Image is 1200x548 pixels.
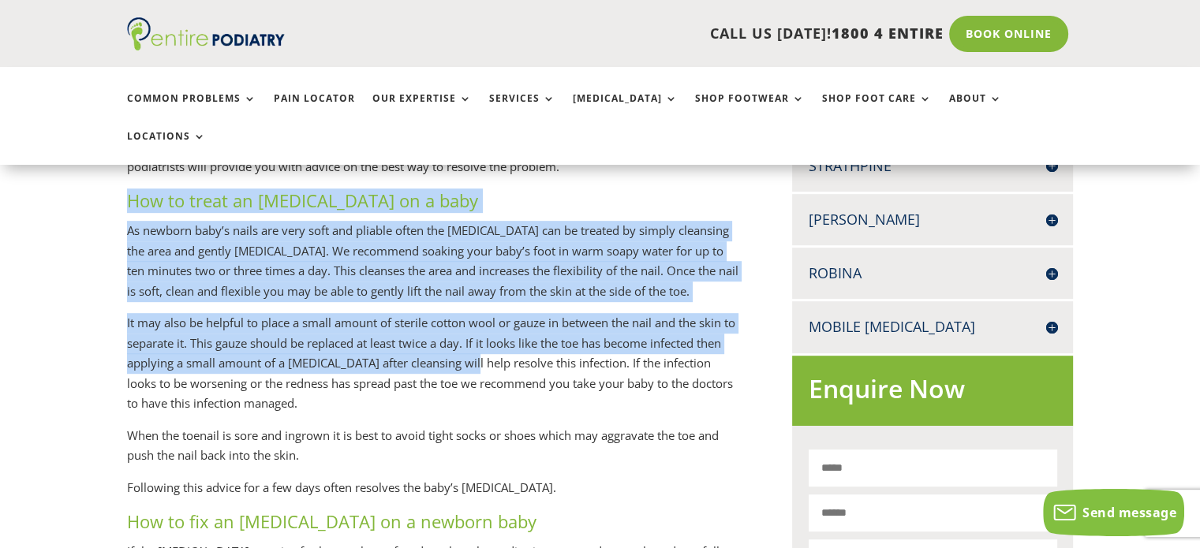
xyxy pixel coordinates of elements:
h4: Mobile [MEDICAL_DATA] [808,317,1057,337]
button: Send message [1043,489,1184,536]
a: Services [489,93,555,127]
h2: Enquire Now [808,371,1057,415]
a: Entire Podiatry [127,38,285,54]
p: When the toenail is sore and ingrown it is best to avoid tight socks or shoes which may aggravate... [127,426,741,478]
a: [MEDICAL_DATA] [573,93,678,127]
img: logo (1) [127,17,285,50]
p: CALL US [DATE]! [346,24,944,44]
a: Common Problems [127,93,256,127]
p: As newborn baby’s nails are very soft and pliable often the [MEDICAL_DATA] can be treated by simp... [127,221,741,313]
h4: Robina [808,263,1057,283]
a: Locations [127,131,206,165]
h3: How to fix an [MEDICAL_DATA] on a newborn baby [127,509,741,542]
a: Our Expertise [372,93,472,127]
a: Pain Locator [274,93,355,127]
a: Book Online [949,16,1068,52]
a: About [949,93,1002,127]
p: Following this advice for a few days often resolves the baby’s [MEDICAL_DATA]. [127,478,741,510]
h4: Strathpine [808,156,1057,176]
h3: How to treat an [MEDICAL_DATA] on a baby [127,188,741,221]
span: Send message [1082,504,1176,521]
a: Shop Footwear [695,93,805,127]
p: It may also be helpful to place a small amount of sterile cotton wool or gauze in between the nai... [127,313,741,426]
a: Shop Foot Care [822,93,932,127]
h4: [PERSON_NAME] [808,210,1057,229]
span: 1800 4 ENTIRE [832,24,944,43]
